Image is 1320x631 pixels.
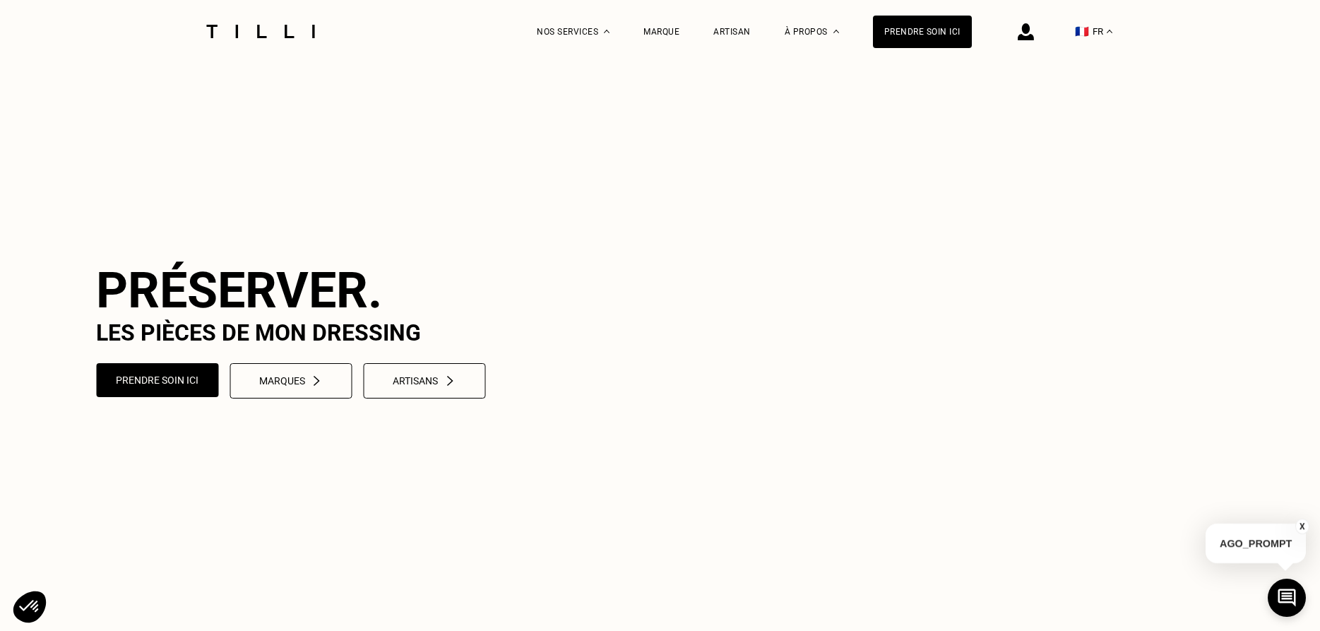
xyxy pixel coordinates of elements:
a: Prendre soin ici [873,16,972,48]
img: Menu déroulant à propos [833,30,839,33]
button: X [1295,519,1309,534]
p: AGO_PROMPT [1206,524,1306,563]
a: Artisan [713,27,751,37]
button: Prendre soin ici [96,363,218,397]
img: menu déroulant [1107,30,1112,33]
div: Artisans [393,375,456,387]
img: chevron [444,375,456,387]
a: Marque [643,27,679,37]
a: Prendre soin ici [96,363,218,399]
span: 🇫🇷 [1075,25,1089,38]
img: Logo du service de couturière Tilli [201,25,320,38]
img: icône connexion [1018,23,1034,40]
img: chevron [311,375,323,387]
img: Menu déroulant [604,30,610,33]
button: Marqueschevron [230,363,352,399]
button: Artisanschevron [363,363,485,399]
div: Marques [259,375,323,387]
